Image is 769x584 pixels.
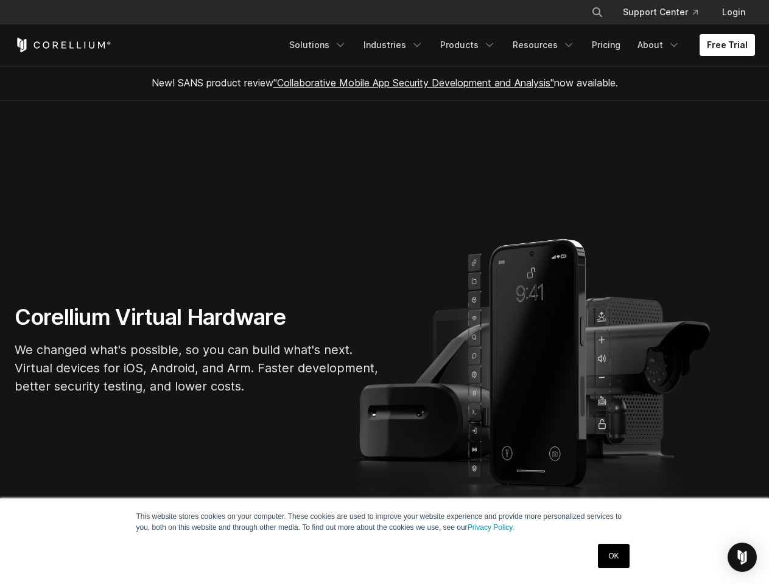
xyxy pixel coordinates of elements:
a: "Collaborative Mobile App Security Development and Analysis" [273,77,554,89]
div: Open Intercom Messenger [728,543,757,572]
a: Products [433,34,503,56]
a: Login [712,1,755,23]
a: Solutions [282,34,354,56]
p: We changed what's possible, so you can build what's next. Virtual devices for iOS, Android, and A... [15,341,380,395]
p: This website stores cookies on your computer. These cookies are used to improve your website expe... [136,511,633,533]
div: Navigation Menu [577,1,755,23]
a: Support Center [613,1,708,23]
a: About [630,34,687,56]
a: Corellium Home [15,38,111,52]
a: Pricing [585,34,628,56]
h1: Corellium Virtual Hardware [15,304,380,331]
span: New! SANS product review now available. [152,77,618,89]
a: Privacy Policy. [468,523,514,532]
div: Navigation Menu [282,34,755,56]
a: Free Trial [700,34,755,56]
button: Search [586,1,608,23]
a: Resources [505,34,582,56]
a: OK [598,544,629,568]
a: Industries [356,34,430,56]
